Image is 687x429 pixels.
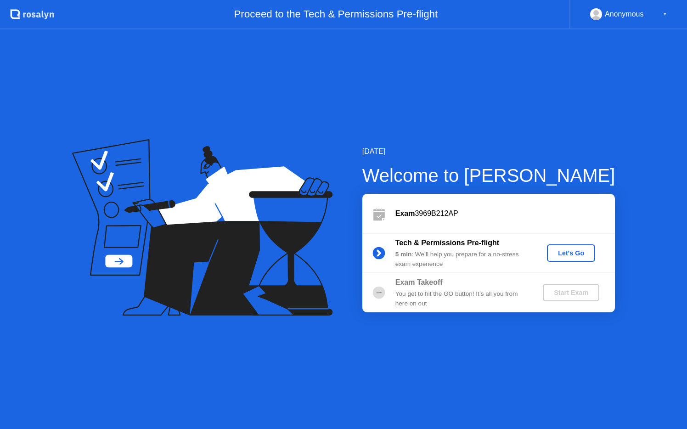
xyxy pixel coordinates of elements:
div: Welcome to [PERSON_NAME] [362,162,615,189]
button: Let's Go [547,244,595,262]
div: You get to hit the GO button! It’s all you from here on out [395,289,528,308]
b: Exam [395,209,415,217]
div: : We’ll help you prepare for a no-stress exam experience [395,250,528,269]
div: Start Exam [546,289,596,296]
div: Anonymous [605,8,644,20]
button: Start Exam [543,284,599,301]
b: Tech & Permissions Pre-flight [395,239,499,247]
div: Let's Go [551,249,591,257]
div: 3969B212AP [395,208,615,219]
b: Exam Takeoff [395,278,443,286]
div: [DATE] [362,146,615,157]
b: 5 min [395,251,412,258]
div: ▼ [663,8,667,20]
